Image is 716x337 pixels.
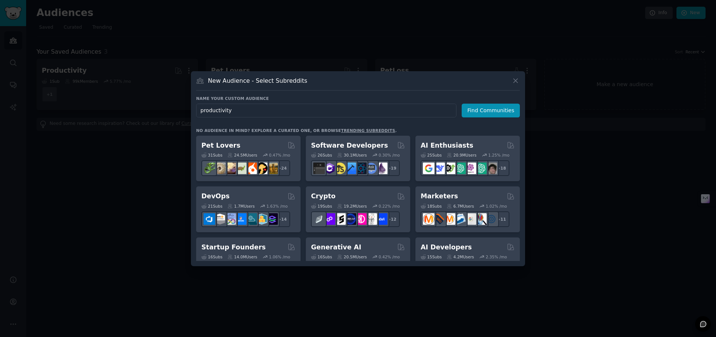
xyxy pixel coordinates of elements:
[324,213,335,225] img: 0xPolygon
[245,163,257,174] img: cockatiel
[311,204,332,209] div: 19 Sub s
[433,213,445,225] img: bigseo
[196,128,397,133] div: No audience in mind? Explore a curated one, or browse .
[266,163,278,174] img: dogbreed
[311,192,336,201] h2: Crypto
[256,163,267,174] img: PetAdvice
[376,213,387,225] img: defi_
[475,163,487,174] img: chatgpt_prompts_
[421,141,473,150] h2: AI Enthusiasts
[379,254,400,259] div: 0.42 % /mo
[201,254,222,259] div: 16 Sub s
[201,204,222,209] div: 21 Sub s
[447,254,474,259] div: 4.2M Users
[311,254,332,259] div: 16 Sub s
[384,160,400,176] div: + 19
[201,243,266,252] h2: Startup Founders
[465,163,476,174] img: OpenAIDev
[235,163,246,174] img: turtle
[245,213,257,225] img: platformengineering
[208,77,307,85] h3: New Audience - Select Subreddits
[421,204,442,209] div: 18 Sub s
[494,211,509,227] div: + 11
[224,163,236,174] img: leopardgeckos
[214,213,226,225] img: AWS_Certified_Experts
[227,254,257,259] div: 14.0M Users
[266,213,278,225] img: PlatformEngineers
[337,204,367,209] div: 19.2M Users
[447,152,476,158] div: 20.9M Users
[324,163,335,174] img: csharp
[421,192,458,201] h2: Marketers
[355,163,367,174] img: reactnative
[274,211,290,227] div: + 14
[224,213,236,225] img: Docker_DevOps
[462,104,520,117] button: Find Communities
[365,163,377,174] img: AskComputerScience
[201,141,241,150] h2: Pet Lovers
[486,163,497,174] img: ArtificalIntelligence
[365,213,377,225] img: CryptoNews
[421,243,472,252] h2: AI Developers
[384,211,400,227] div: + 12
[311,243,361,252] h2: Generative AI
[337,152,367,158] div: 30.1M Users
[313,213,325,225] img: ethfinance
[486,254,507,259] div: 2.35 % /mo
[235,213,246,225] img: DevOpsLinks
[334,163,346,174] img: learnjavascript
[355,213,367,225] img: defiblockchain
[447,204,474,209] div: 6.7M Users
[444,163,455,174] img: AItoolsCatalog
[376,163,387,174] img: elixir
[311,141,388,150] h2: Software Developers
[269,152,290,158] div: 0.47 % /mo
[421,152,442,158] div: 25 Sub s
[444,213,455,225] img: AskMarketing
[433,163,445,174] img: DeepSeek
[475,213,487,225] img: MarketingResearch
[227,204,255,209] div: 1.7M Users
[196,96,520,101] h3: Name your custom audience
[337,254,367,259] div: 20.5M Users
[201,192,230,201] h2: DevOps
[423,213,434,225] img: content_marketing
[274,160,290,176] div: + 24
[465,213,476,225] img: googleads
[379,152,400,158] div: 0.30 % /mo
[256,213,267,225] img: aws_cdk
[214,163,226,174] img: ballpython
[345,163,356,174] img: iOSProgramming
[421,254,442,259] div: 15 Sub s
[423,163,434,174] img: GoogleGeminiAI
[454,163,466,174] img: chatgpt_promptDesign
[269,254,290,259] div: 1.06 % /mo
[379,204,400,209] div: 0.22 % /mo
[488,152,509,158] div: 1.25 % /mo
[204,163,215,174] img: herpetology
[267,204,288,209] div: 1.63 % /mo
[313,163,325,174] img: software
[196,104,456,117] input: Pick a short name, like "Digital Marketers" or "Movie-Goers"
[311,152,332,158] div: 26 Sub s
[345,213,356,225] img: web3
[486,204,507,209] div: 1.02 % /mo
[486,213,497,225] img: OnlineMarketing
[454,213,466,225] img: Emailmarketing
[334,213,346,225] img: ethstaker
[341,128,395,133] a: trending subreddits
[494,160,509,176] div: + 18
[201,152,222,158] div: 31 Sub s
[204,213,215,225] img: azuredevops
[227,152,257,158] div: 24.5M Users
